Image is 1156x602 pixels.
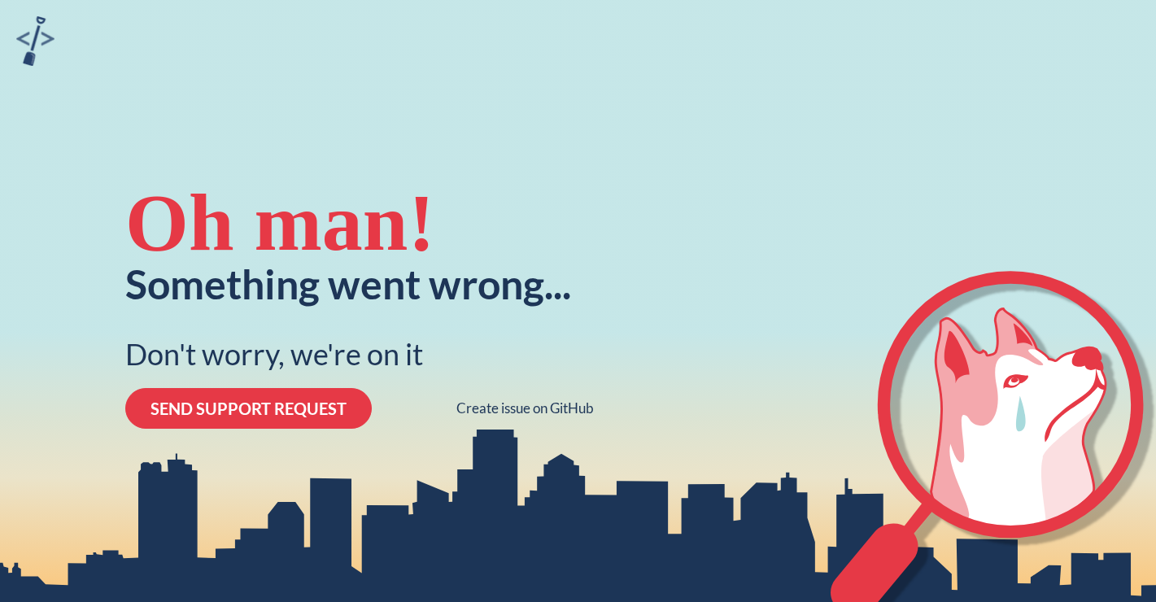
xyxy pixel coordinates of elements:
[456,400,594,417] a: Create issue on GitHub
[16,16,55,71] a: sandbox logo
[125,182,435,264] div: Oh man!
[16,16,55,66] img: sandbox logo
[125,264,571,304] div: Something went wrong...
[125,388,372,429] button: SEND SUPPORT REQUEST
[125,337,423,372] div: Don't worry, we're on it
